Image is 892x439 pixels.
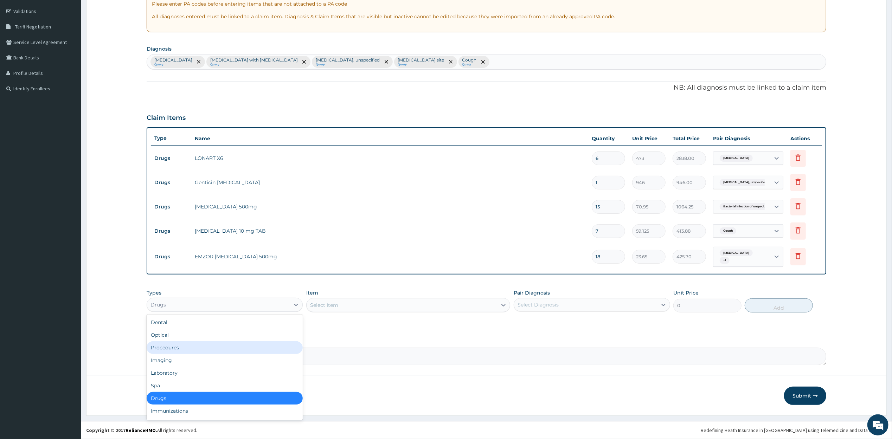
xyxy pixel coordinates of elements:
[514,289,550,296] label: Pair Diagnosis
[784,387,826,405] button: Submit
[154,57,192,63] p: [MEDICAL_DATA]
[37,39,118,49] div: Chat with us now
[147,405,303,417] div: Immunizations
[147,83,827,92] p: NB: All diagnosis must be linked to a claim item
[151,225,191,238] td: Drugs
[316,63,380,66] small: Query
[301,59,307,65] span: remove selection option
[147,329,303,341] div: Optical
[151,250,191,263] td: Drugs
[462,57,477,63] p: Cough
[398,57,444,63] p: [MEDICAL_DATA] site
[710,131,787,146] th: Pair Diagnosis
[669,131,710,146] th: Total Price
[147,114,186,122] h3: Claim Items
[152,0,821,7] p: Please enter PA codes before entering items that are not attached to a PA code
[15,24,51,30] span: Tariff Negotiation
[462,63,477,66] small: Query
[126,427,156,433] a: RelianceHMO
[147,417,303,430] div: Others
[191,131,589,146] th: Name
[147,379,303,392] div: Spa
[745,298,813,312] button: Add
[154,63,192,66] small: Query
[147,316,303,329] div: Dental
[720,155,753,162] span: [MEDICAL_DATA]
[448,59,454,65] span: remove selection option
[147,367,303,379] div: Laboratory
[147,341,303,354] div: Procedures
[398,63,444,66] small: Query
[147,338,827,344] label: Comment
[310,302,338,309] div: Select Item
[195,59,202,65] span: remove selection option
[720,179,771,186] span: [MEDICAL_DATA], unspecified
[151,152,191,165] td: Drugs
[191,175,589,189] td: Genticin [MEDICAL_DATA]
[115,4,132,20] div: Minimize live chat window
[383,59,390,65] span: remove selection option
[147,45,172,52] label: Diagnosis
[720,227,736,234] span: Cough
[629,131,669,146] th: Unit Price
[191,224,589,238] td: [MEDICAL_DATA] 10 mg TAB
[720,203,770,210] span: Bacterial infection of unspeci...
[152,13,821,20] p: All diagnoses entered must be linked to a claim item. Diagnosis & Claim Items that are visible bu...
[210,57,298,63] p: [MEDICAL_DATA] with [MEDICAL_DATA]
[191,200,589,214] td: [MEDICAL_DATA] 500mg
[210,63,298,66] small: Query
[191,151,589,165] td: LONART X6
[588,131,629,146] th: Quantity
[81,421,892,439] footer: All rights reserved.
[147,392,303,405] div: Drugs
[150,301,166,308] div: Drugs
[673,289,699,296] label: Unit Price
[151,132,191,145] th: Type
[518,301,559,308] div: Select Diagnosis
[787,131,822,146] th: Actions
[151,200,191,213] td: Drugs
[701,427,887,434] div: Redefining Heath Insurance in [GEOGRAPHIC_DATA] using Telemedicine and Data Science!
[720,257,730,264] span: + 1
[86,427,157,433] strong: Copyright © 2017 .
[4,192,134,217] textarea: Type your message and hit 'Enter'
[147,354,303,367] div: Imaging
[191,250,589,264] td: EMZOR [MEDICAL_DATA] 500mg
[306,289,318,296] label: Item
[41,89,97,160] span: We're online!
[13,35,28,53] img: d_794563401_company_1708531726252_794563401
[147,290,161,296] label: Types
[316,57,380,63] p: [MEDICAL_DATA], unspecified
[151,176,191,189] td: Drugs
[720,250,753,257] span: [MEDICAL_DATA]
[480,59,486,65] span: remove selection option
